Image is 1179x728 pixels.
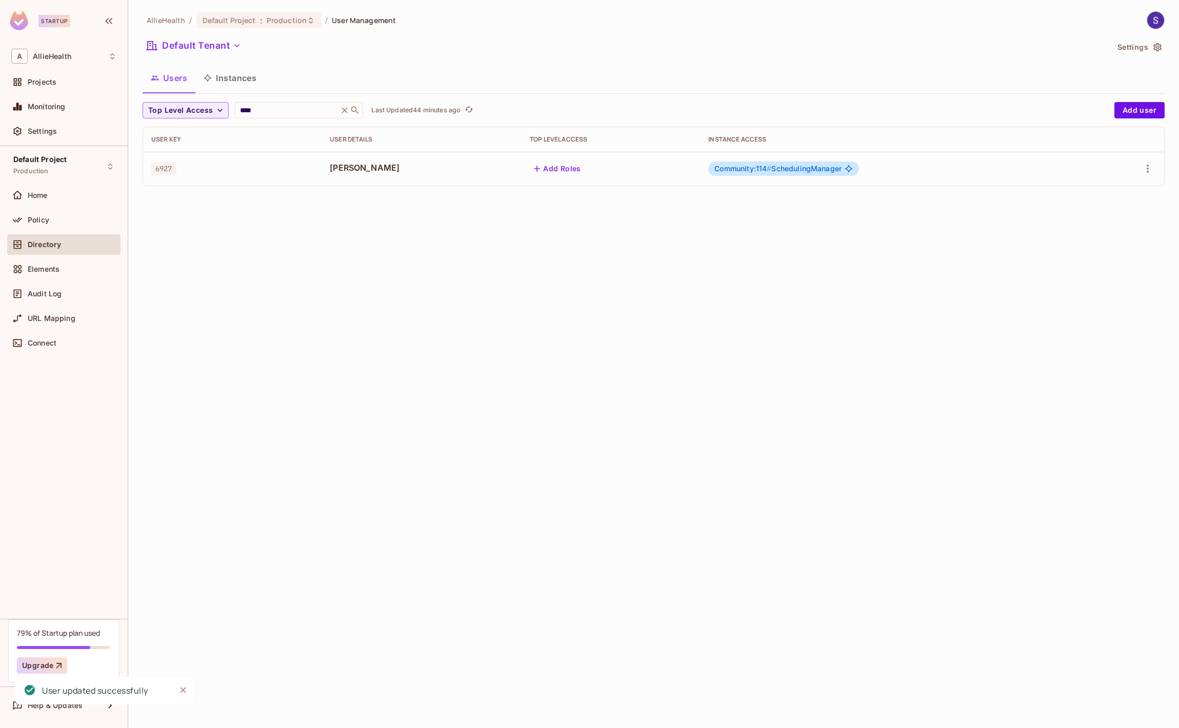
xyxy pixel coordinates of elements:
div: User Details [330,135,513,144]
button: Users [143,65,195,91]
span: 6927 [151,162,176,175]
div: User updated successfully [42,684,148,697]
span: Audit Log [28,290,62,298]
span: the active workspace [147,15,185,25]
span: Elements [28,265,59,273]
span: Directory [28,240,61,249]
button: Close [175,682,191,698]
button: Default Tenant [143,37,245,54]
span: refresh [465,105,473,115]
span: Production [13,167,49,175]
div: Startup [38,15,70,27]
div: Instance Access [708,135,1080,144]
span: Policy [28,216,49,224]
span: [PERSON_NAME] [330,162,513,173]
span: Click to refresh data [461,104,475,116]
li: / [325,15,328,25]
span: : [259,16,263,25]
img: SReyMgAAAABJRU5ErkJggg== [10,11,28,30]
button: Add user [1114,102,1165,118]
p: Last Updated 44 minutes ago [371,106,461,114]
div: Top Level Access [530,135,692,144]
button: Upgrade [17,657,67,674]
div: User Key [151,135,313,144]
span: Monitoring [28,103,66,111]
span: Community:114 [714,164,771,173]
span: Top Level Access [148,104,213,117]
span: URL Mapping [28,314,75,322]
span: User Management [332,15,396,25]
button: refresh [463,104,475,116]
button: Instances [195,65,265,91]
img: Stephen Morrison [1147,12,1164,29]
span: Default Project [13,155,67,164]
span: Settings [28,127,57,135]
button: Add Roles [530,160,585,177]
div: 79% of Startup plan used [17,628,100,638]
li: / [189,15,192,25]
span: Connect [28,339,56,347]
span: SchedulingManager [714,165,842,173]
span: A [11,49,28,64]
span: Production [267,15,307,25]
button: Settings [1113,39,1165,55]
span: Home [28,191,48,199]
span: Default Project [203,15,256,25]
span: Projects [28,78,56,86]
span: # [767,164,771,173]
button: Top Level Access [143,102,229,118]
span: Workspace: AllieHealth [33,52,71,60]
